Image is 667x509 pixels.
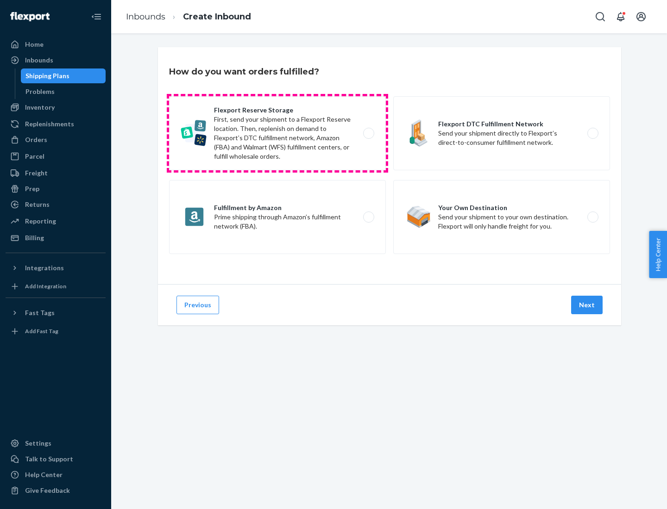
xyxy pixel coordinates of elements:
div: Prep [25,184,39,193]
div: Give Feedback [25,486,70,495]
button: Next [571,296,603,314]
div: Billing [25,233,44,242]
div: Inbounds [25,56,53,65]
a: Problems [21,84,106,99]
img: Flexport logo [10,12,50,21]
button: Open Search Box [591,7,610,26]
div: Parcel [25,152,44,161]
div: Fast Tags [25,308,55,317]
a: Returns [6,197,106,212]
div: Talk to Support [25,454,73,464]
a: Billing [6,230,106,245]
div: Problems [25,87,55,96]
div: Replenishments [25,119,74,129]
button: Help Center [649,231,667,278]
a: Prep [6,181,106,196]
a: Freight [6,166,106,180]
a: Shipping Plans [21,68,106,83]
a: Home [6,37,106,52]
h3: How do you want orders fulfilled? [169,66,319,78]
div: Integrations [25,263,64,273]
a: Inbounds [6,53,106,68]
div: Add Fast Tag [25,327,58,335]
a: Talk to Support [6,452,106,466]
a: Inbounds [126,12,165,22]
div: Shipping Plans [25,71,69,81]
a: Reporting [6,214,106,229]
div: Help Center [25,470,63,479]
div: Returns [25,200,50,209]
button: Fast Tags [6,305,106,320]
a: Add Integration [6,279,106,294]
button: Give Feedback [6,483,106,498]
div: Settings [25,439,51,448]
a: Create Inbound [183,12,251,22]
ol: breadcrumbs [119,3,258,31]
a: Add Fast Tag [6,324,106,339]
button: Close Navigation [87,7,106,26]
div: Orders [25,135,47,144]
div: Add Integration [25,282,66,290]
a: Inventory [6,100,106,115]
button: Previous [176,296,219,314]
div: Reporting [25,217,56,226]
a: Help Center [6,467,106,482]
button: Open notifications [611,7,630,26]
button: Integrations [6,261,106,275]
a: Parcel [6,149,106,164]
div: Home [25,40,44,49]
a: Settings [6,436,106,451]
div: Freight [25,168,48,178]
button: Open account menu [632,7,650,26]
div: Inventory [25,103,55,112]
a: Replenishments [6,117,106,131]
a: Orders [6,132,106,147]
